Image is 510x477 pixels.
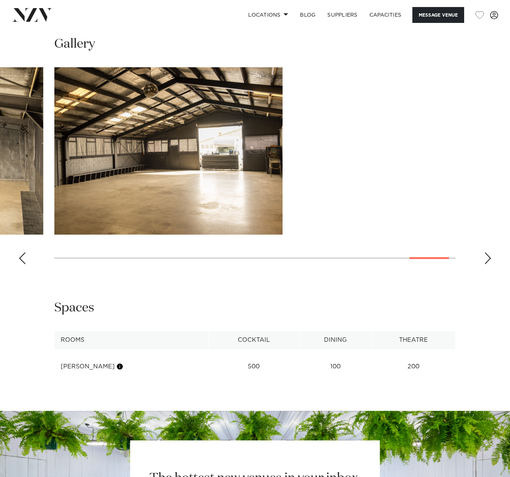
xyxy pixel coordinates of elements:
h2: Spaces [54,300,94,316]
button: Message Venue [412,7,464,23]
a: Locations [242,7,294,23]
td: 500 [208,358,299,376]
h2: Gallery [54,36,95,52]
img: nzv-logo.png [12,8,52,21]
th: Theatre [371,331,455,349]
td: 200 [371,358,455,376]
swiper-slide: 16 / 17 [54,67,283,235]
a: SUPPLIERS [321,7,363,23]
th: Dining [299,331,371,349]
th: Rooms [55,331,209,349]
td: 100 [299,358,371,376]
a: BLOG [294,7,321,23]
a: Capacities [364,7,408,23]
td: [PERSON_NAME] [55,358,209,376]
th: Cocktail [208,331,299,349]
